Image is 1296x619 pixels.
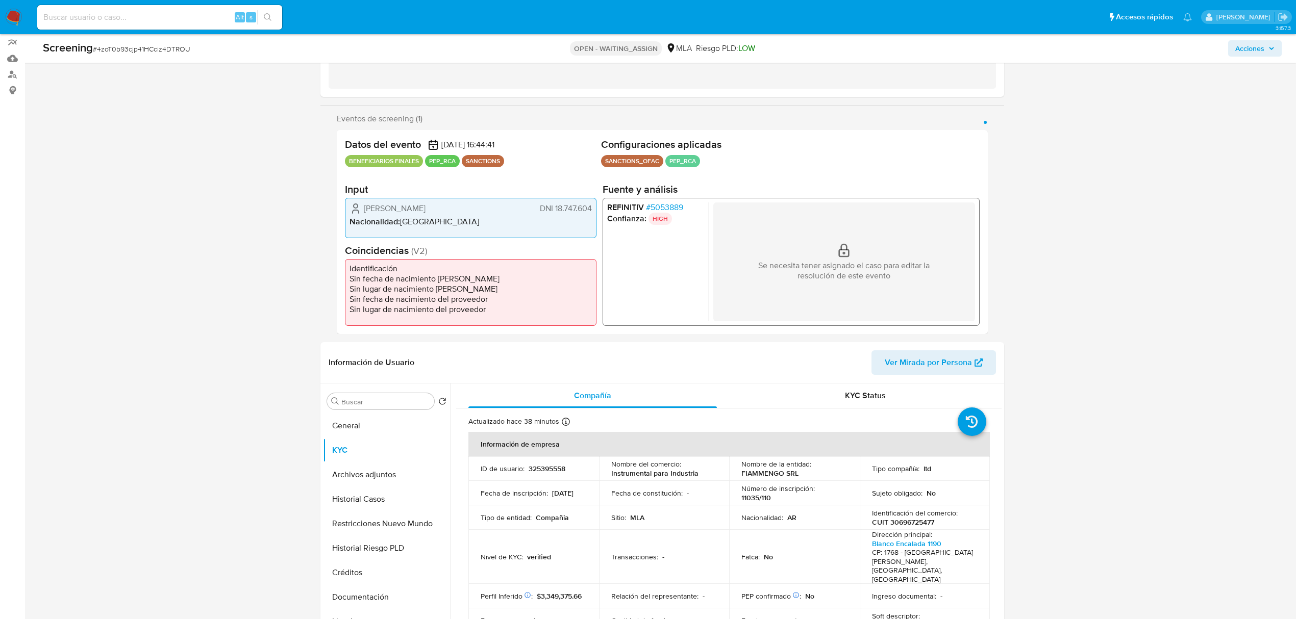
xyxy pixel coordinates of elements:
p: AR [787,513,796,522]
span: Accesos rápidos [1116,12,1173,22]
span: s [250,12,253,22]
p: Tipo compañía : [872,464,919,473]
p: Fecha de inscripción : [481,488,548,498]
p: Nacionalidad : [741,513,783,522]
p: 325395558 [529,464,565,473]
p: ludmila.lanatti@mercadolibre.com [1216,12,1274,22]
div: MLA [666,43,692,54]
p: Perfil Inferido : [481,591,533,601]
p: ltd [924,464,931,473]
p: Fatca : [741,552,760,561]
p: Este caso todavía no tiene acciones [599,53,726,64]
span: 3.157.3 [1276,24,1291,32]
p: Fecha de constitución : [611,488,683,498]
button: Volver al orden por defecto [438,397,446,408]
button: KYC [323,438,451,462]
p: Nombre de la entidad : [741,459,811,469]
p: No [764,552,773,561]
p: - [940,591,942,601]
button: Documentación [323,585,451,609]
p: Relación del representante : [611,591,699,601]
p: Actualizado hace 38 minutos [468,417,559,426]
p: Transacciones : [611,552,658,561]
span: Riesgo PLD: [696,43,755,54]
p: MLA [630,513,644,522]
th: Información de empresa [468,432,990,456]
h4: CP: 1768 - [GEOGRAPHIC_DATA][PERSON_NAME], [GEOGRAPHIC_DATA], [GEOGRAPHIC_DATA] [872,548,974,584]
span: LOW [738,42,755,54]
span: Compañía [574,390,611,401]
p: PEP confirmado : [741,591,801,601]
button: Créditos [323,560,451,585]
p: - [703,591,705,601]
p: [DATE] [552,488,574,498]
p: - [662,552,664,561]
h1: Información de Usuario [329,357,414,368]
p: Instrumental para Industria [611,469,699,478]
p: Nombre del comercio : [611,459,681,469]
p: Dirección principal : [872,530,932,539]
span: Alt [236,12,244,22]
p: Compañia [536,513,569,522]
p: Sitio : [611,513,626,522]
p: Identificación del comercio : [872,508,958,518]
p: No [927,488,936,498]
p: CUIT 30696725477 [872,518,934,527]
b: Screening [43,39,93,56]
p: Nivel de KYC : [481,552,523,561]
input: Buscar [341,397,430,406]
input: Buscar usuario o caso... [37,11,282,24]
p: Ingreso documental : [872,591,936,601]
p: verified [527,552,551,561]
button: Archivos adjuntos [323,462,451,487]
span: # 4zoT0b93cjp41HCciz4DTROU [93,44,190,54]
p: OPEN - WAITING_ASSIGN [570,41,662,56]
span: KYC Status [845,390,886,401]
button: Buscar [331,397,339,405]
span: Ver Mirada por Persona [885,350,972,375]
p: - [687,488,689,498]
p: Número de inscripción : [741,484,815,493]
p: Tipo de entidad : [481,513,532,522]
p: 11035/110 [741,493,771,502]
span: $3,349,375.66 [537,591,582,601]
button: Ver Mirada por Persona [871,350,996,375]
button: Acciones [1228,40,1282,57]
button: Historial Casos [323,487,451,511]
button: General [323,414,451,438]
button: Restricciones Nuevo Mundo [323,511,451,536]
button: search-icon [257,10,278,24]
p: Sujeto obligado : [872,488,923,498]
a: Salir [1278,12,1288,22]
p: ID de usuario : [481,464,525,473]
a: Blanco Encalada 1190 [872,538,941,549]
p: No [805,591,814,601]
a: Notificaciones [1183,13,1192,21]
p: FIAMMENGO SRL [741,469,799,478]
button: Historial Riesgo PLD [323,536,451,560]
span: Acciones [1235,40,1264,57]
